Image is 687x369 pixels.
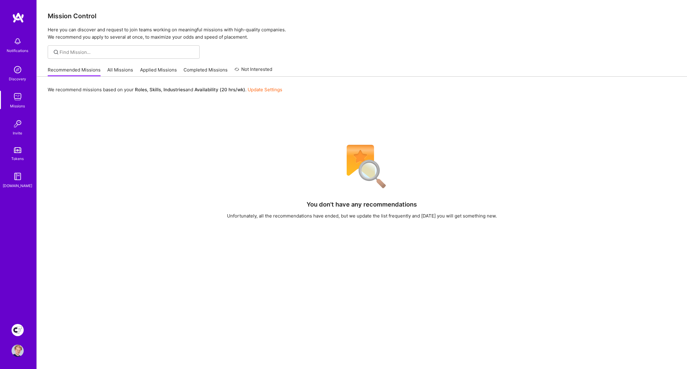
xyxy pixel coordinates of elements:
img: discovery [12,64,24,76]
div: [DOMAIN_NAME] [3,183,33,189]
p: We recommend missions based on your , , and . [48,86,282,93]
b: Industries [163,87,185,92]
a: Creative Fabrica Project Team [10,324,25,336]
h3: Mission Control [48,12,676,20]
input: Find Mission... [60,49,195,55]
b: Skills [149,87,161,92]
img: No Results [336,141,388,193]
img: teamwork [12,91,24,103]
a: All Missions [108,67,133,77]
a: User Avatar [10,345,25,357]
p: Here you can discover and request to join teams working on meaningful missions with high-quality ... [48,26,676,41]
div: Discovery [9,76,26,82]
h4: You don't have any recommendations [307,201,417,208]
div: Missions [10,103,25,109]
b: Roles [135,87,147,92]
img: Invite [12,118,24,130]
i: icon SearchGrey [53,49,60,56]
b: Availability (20 hrs/wk) [194,87,245,92]
img: bell [12,35,24,47]
a: Applied Missions [140,67,177,77]
a: Completed Missions [184,67,228,77]
a: Not Interested [235,66,273,77]
div: Invite [13,130,22,136]
a: Update Settings [248,87,282,92]
img: logo [12,12,24,23]
img: User Avatar [12,345,24,357]
div: Notifications [7,47,29,54]
div: Tokens [12,155,24,162]
img: tokens [14,147,21,153]
a: Recommended Missions [48,67,101,77]
img: Creative Fabrica Project Team [12,324,24,336]
img: guide book [12,170,24,183]
div: Unfortunately, all the recommendations have ended, but we update the list frequently and [DATE] y... [227,213,497,219]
